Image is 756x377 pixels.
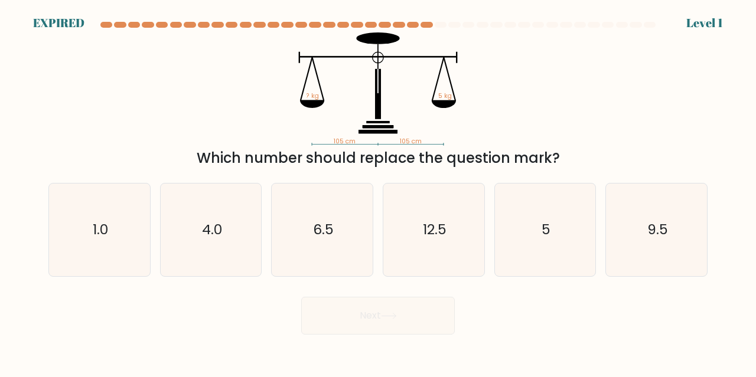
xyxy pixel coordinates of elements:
[647,219,668,239] text: 9.5
[307,91,319,100] tspan: ? kg
[423,219,447,239] text: 12.5
[56,147,700,169] div: Which number should replace the question mark?
[400,137,422,146] tspan: 105 cm
[33,14,84,32] div: EXPIRED
[542,219,550,239] text: 5
[686,14,723,32] div: Level 1
[202,219,222,239] text: 4.0
[438,91,452,100] tspan: 5 kg
[334,137,356,146] tspan: 105 cm
[93,219,108,239] text: 1.0
[313,219,334,239] text: 6.5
